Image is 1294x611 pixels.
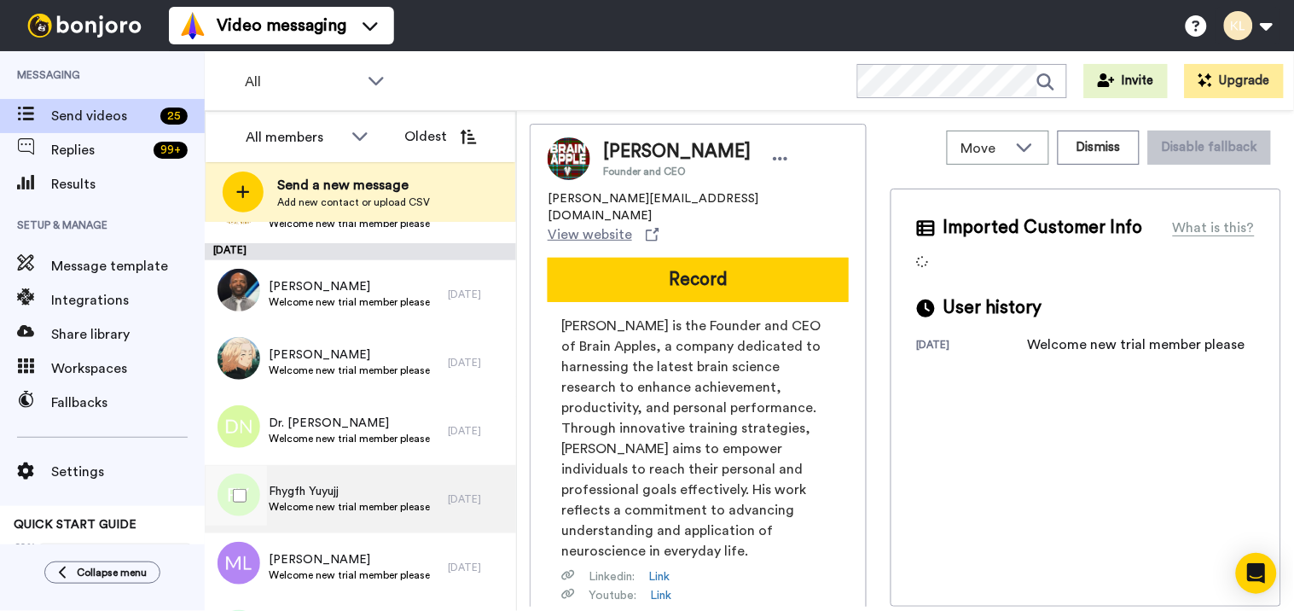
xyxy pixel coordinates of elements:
button: Dismiss [1058,131,1140,165]
span: Settings [51,462,205,482]
div: Open Intercom Messenger [1236,553,1277,594]
span: Welcome new trial member please [269,217,430,230]
span: View website [548,224,632,245]
button: Oldest [392,119,490,154]
div: [DATE] [448,356,508,370]
span: Welcome new trial member please [269,432,430,445]
div: [DATE] [448,424,508,438]
img: Image of Doug Bench [548,137,590,180]
span: Workspaces [51,358,205,379]
button: Collapse menu [44,562,160,584]
span: Linkedin : [589,568,635,585]
div: [DATE] [448,561,508,574]
span: Dr. [PERSON_NAME] [269,415,430,432]
img: bj-logo-header-white.svg [20,14,148,38]
span: [PERSON_NAME] [603,139,751,165]
div: Welcome new trial member please [1028,335,1245,355]
span: [PERSON_NAME] [269,551,430,568]
span: User history [943,295,1042,321]
span: [PERSON_NAME][EMAIL_ADDRESS][DOMAIN_NAME] [548,190,849,224]
div: What is this? [1173,218,1255,238]
button: Invite [1084,64,1168,98]
div: 99 + [154,142,188,159]
span: Send a new message [277,175,430,195]
img: ml.png [218,542,260,585]
button: Record [548,258,849,302]
div: [DATE] [205,243,516,260]
span: Add new contact or upload CSV [277,195,430,209]
span: Send videos [51,106,154,126]
span: Welcome new trial member please [269,295,430,309]
span: Move [961,138,1007,159]
span: Fallbacks [51,393,205,413]
div: 25 [160,108,188,125]
div: [DATE] [448,492,508,506]
a: Link [650,587,671,604]
span: All [245,72,359,92]
span: [PERSON_NAME] [269,278,430,295]
span: 60% [14,540,36,554]
span: Welcome new trial member please [269,364,430,377]
span: Replies [51,140,147,160]
span: Message template [51,256,205,276]
span: Integrations [51,290,205,311]
div: All members [246,127,343,148]
span: Welcome new trial member please [269,500,430,514]
span: Share library [51,324,205,345]
a: Link [648,568,670,585]
button: Upgrade [1185,64,1284,98]
span: Video messaging [217,14,346,38]
img: dn.png [218,405,260,448]
span: Fhygfh Yuyujj [269,483,430,500]
span: Results [51,174,205,195]
span: Welcome new trial member please [269,568,430,582]
a: View website [548,224,659,245]
img: c6dac710-b318-4470-a5b6-b506e7da86cb.jpg [218,337,260,380]
span: Collapse menu [77,566,147,579]
span: Founder and CEO [603,165,751,178]
span: [PERSON_NAME] [269,346,430,364]
button: Disable fallback [1148,131,1271,165]
img: vm-color.svg [179,12,206,39]
div: [DATE] [448,288,508,301]
span: Youtube : [589,587,636,604]
span: Imported Customer Info [943,215,1143,241]
span: QUICK START GUIDE [14,519,136,531]
div: [DATE] [917,338,1028,355]
img: 386a5720-bda6-439e-836e-de5637d0daf7.jpg [218,269,260,311]
span: [PERSON_NAME] is the Founder and CEO of Brain Apples, a company dedicated to harnessing the lates... [561,316,835,562]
